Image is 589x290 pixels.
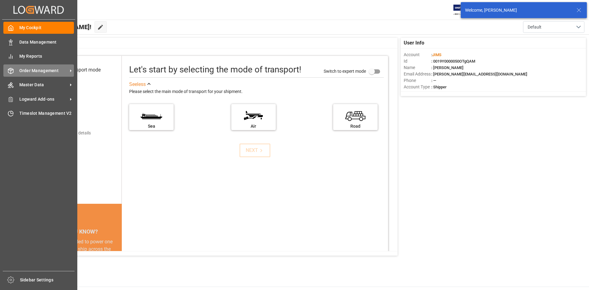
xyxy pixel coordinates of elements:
span: Account Type [404,84,431,90]
span: Account [404,52,431,58]
span: My Reports [19,53,74,60]
img: Exertis%20JAM%20-%20Email%20Logo.jpg_1722504956.jpg [453,5,475,15]
span: Timeslot Management V2 [19,110,74,117]
a: My Cockpit [3,22,74,34]
span: : — [431,78,436,83]
div: Welcome, [PERSON_NAME] [465,7,571,14]
span: JIMS [432,52,441,57]
span: Email Address [404,71,431,77]
div: DID YOU KNOW? [33,225,122,238]
span: Name [404,64,431,71]
span: : [PERSON_NAME][EMAIL_ADDRESS][DOMAIN_NAME] [431,72,527,76]
a: Timeslot Management V2 [3,107,74,119]
span: User Info [404,39,424,47]
span: My Cockpit [19,25,74,31]
a: My Reports [3,50,74,62]
span: Data Management [19,39,74,45]
span: Logward Add-ons [19,96,68,102]
div: Air [234,123,273,130]
button: next slide / item [113,238,122,290]
span: Master Data [19,82,68,88]
span: Id [404,58,431,64]
span: : Shipper [431,85,447,89]
span: : [PERSON_NAME] [431,65,464,70]
span: Hello [PERSON_NAME]! [25,21,91,33]
div: The energy needed to power one large container ship across the ocean in a single day is the same ... [40,238,114,282]
div: Let's start by selecting the mode of transport! [129,63,301,76]
button: open menu [523,21,584,33]
div: Road [336,123,375,130]
div: NEXT [246,147,264,154]
span: Order Management [19,68,68,74]
span: Switch to expert mode [324,68,366,73]
span: : [431,52,441,57]
div: Please select the main mode of transport for your shipment. [129,88,384,95]
span: Default [528,24,541,30]
span: Sidebar Settings [20,277,75,283]
span: Phone [404,77,431,84]
span: : 0019Y0000050OTgQAM [431,59,475,64]
a: Data Management [3,36,74,48]
div: Sea [132,123,171,130]
button: NEXT [240,144,270,157]
div: See less [129,81,146,88]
